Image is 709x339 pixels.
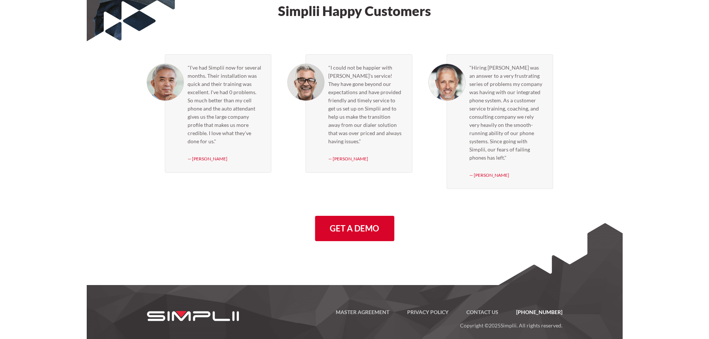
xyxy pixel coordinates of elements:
a: [PHONE_NUMBER] [507,308,562,317]
p: Copyright © Simplii. All rights reserved. [253,317,562,330]
a: Privacy Policy [398,308,457,317]
a: Get a Demo [315,216,394,241]
blockquote: "I could not be happier with [PERSON_NAME]'s service! They have gone beyond our expectations and ... [328,64,403,145]
div: — [PERSON_NAME] [328,154,403,163]
div: — [PERSON_NAME] [188,154,262,163]
span: 2025 [489,322,501,329]
a: Master Agreement [327,308,398,317]
blockquote: "Hiring [PERSON_NAME] was an answer to a very frustrating series of problems my company was havin... [469,64,544,162]
a: Contact US [457,308,507,317]
div: — [PERSON_NAME] [469,171,544,180]
h2: Simplii Happy Customers [140,4,569,17]
blockquote: "I've had Simplii now for several months. Their installation was quick and their training was exc... [188,64,262,145]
